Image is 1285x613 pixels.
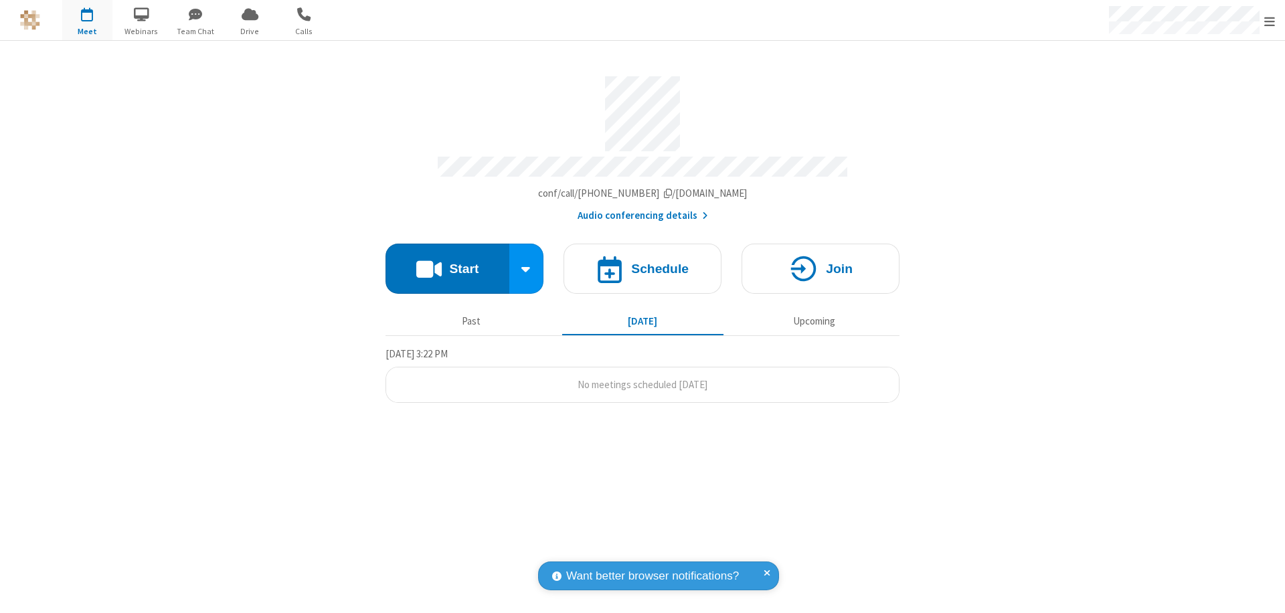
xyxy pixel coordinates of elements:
[171,25,221,37] span: Team Chat
[509,244,544,294] div: Start conference options
[631,262,689,275] h4: Schedule
[578,208,708,224] button: Audio conferencing details
[385,347,448,360] span: [DATE] 3:22 PM
[116,25,167,37] span: Webinars
[826,262,853,275] h4: Join
[562,309,723,334] button: [DATE]
[566,567,739,585] span: Want better browser notifications?
[20,10,40,30] img: QA Selenium DO NOT DELETE OR CHANGE
[734,309,895,334] button: Upcoming
[564,244,721,294] button: Schedule
[742,244,899,294] button: Join
[1252,578,1275,604] iframe: Chat
[385,244,509,294] button: Start
[578,378,707,391] span: No meetings scheduled [DATE]
[449,262,479,275] h4: Start
[538,186,748,201] button: Copy my meeting room linkCopy my meeting room link
[538,187,748,199] span: Copy my meeting room link
[279,25,329,37] span: Calls
[391,309,552,334] button: Past
[385,346,899,404] section: Today's Meetings
[225,25,275,37] span: Drive
[62,25,112,37] span: Meet
[385,66,899,224] section: Account details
